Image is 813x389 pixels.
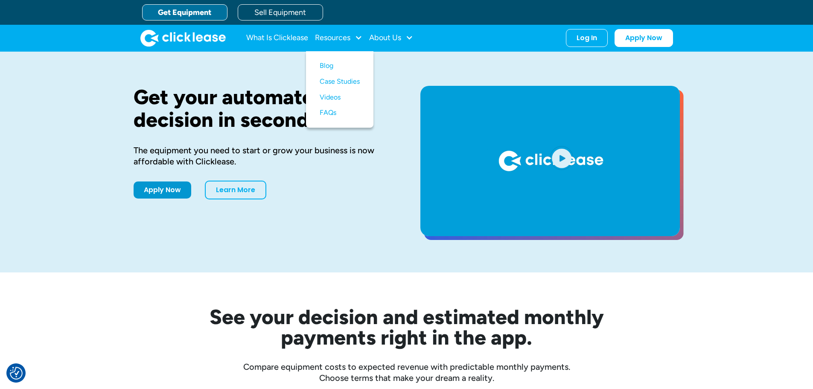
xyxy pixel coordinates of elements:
h1: Get your automated decision in seconds. [134,86,393,131]
div: The equipment you need to start or grow your business is now affordable with Clicklease. [134,145,393,167]
a: FAQs [320,105,360,121]
img: Revisit consent button [10,367,23,380]
button: Consent Preferences [10,367,23,380]
a: Videos [320,90,360,105]
div: Resources [315,29,362,47]
div: Log In [577,34,597,42]
a: Apply Now [615,29,673,47]
img: Blue play button logo on a light blue circular background [550,146,573,170]
div: About Us [369,29,413,47]
a: Sell Equipment [238,4,323,20]
a: What Is Clicklease [246,29,308,47]
a: Apply Now [134,181,191,199]
a: Learn More [205,181,266,199]
div: Compare equipment costs to expected revenue with predictable monthly payments. Choose terms that ... [134,361,680,383]
nav: Resources [306,51,373,128]
a: Get Equipment [142,4,227,20]
h2: See your decision and estimated monthly payments right in the app. [168,307,646,348]
a: open lightbox [420,86,680,236]
a: home [140,29,226,47]
img: Clicklease logo [140,29,226,47]
a: Blog [320,58,360,74]
a: Case Studies [320,74,360,90]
